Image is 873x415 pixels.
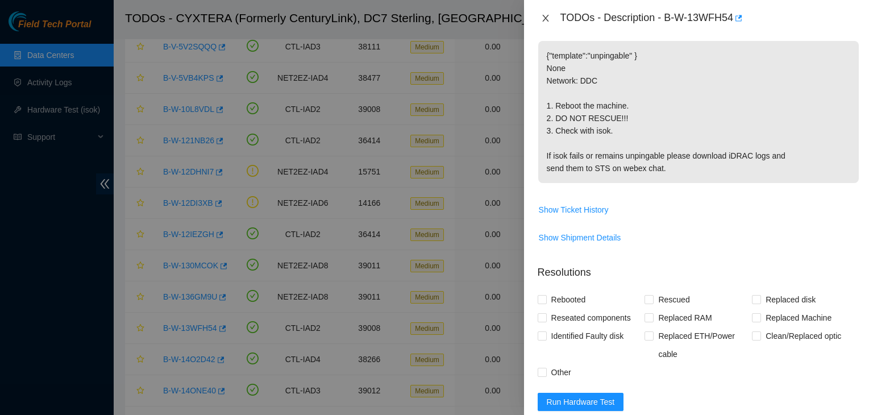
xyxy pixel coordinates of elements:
[538,13,554,24] button: Close
[538,229,622,247] button: Show Shipment Details
[538,256,859,280] p: Resolutions
[547,290,591,309] span: Rebooted
[547,327,629,345] span: Identified Faulty disk
[541,14,550,23] span: close
[547,363,576,381] span: Other
[654,327,752,363] span: Replaced ETH/Power cable
[654,290,694,309] span: Rescued
[654,309,716,327] span: Replaced RAM
[539,231,621,244] span: Show Shipment Details
[761,290,820,309] span: Replaced disk
[761,327,846,345] span: Clean/Replaced optic
[547,396,615,408] span: Run Hardware Test
[538,41,859,183] p: {"template":"unpingable" } None Network: DDC 1. Reboot the machine. 2. DO NOT RESCUE!!! 3. Check ...
[547,309,635,327] span: Reseated components
[560,9,859,27] div: TODOs - Description - B-W-13WFH54
[538,201,609,219] button: Show Ticket History
[761,309,836,327] span: Replaced Machine
[539,204,609,216] span: Show Ticket History
[538,393,624,411] button: Run Hardware Test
